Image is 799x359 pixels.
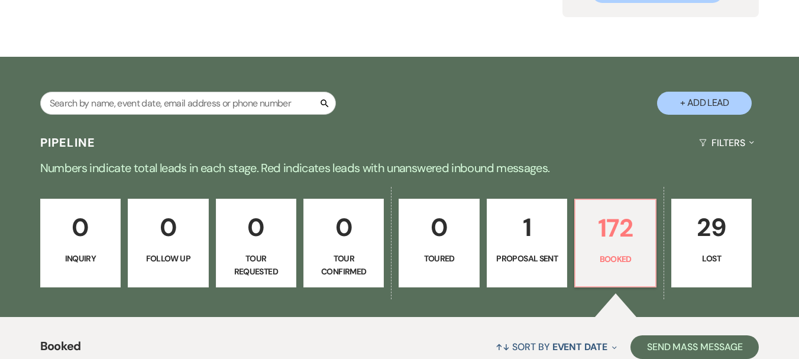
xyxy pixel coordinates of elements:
[406,252,471,265] p: Toured
[48,252,113,265] p: Inquiry
[574,199,656,287] a: 172Booked
[48,208,113,247] p: 0
[40,92,336,115] input: Search by name, event date, email address or phone number
[311,208,376,247] p: 0
[216,199,296,287] a: 0Tour Requested
[694,127,759,159] button: Filters
[135,252,200,265] p: Follow Up
[552,341,607,353] span: Event Date
[671,199,752,287] a: 29Lost
[630,335,759,359] button: Send Mass Message
[494,208,559,247] p: 1
[40,199,121,287] a: 0Inquiry
[583,208,648,248] p: 172
[303,199,384,287] a: 0Tour Confirmed
[406,208,471,247] p: 0
[224,252,289,279] p: Tour Requested
[679,208,744,247] p: 29
[496,341,510,353] span: ↑↓
[494,252,559,265] p: Proposal Sent
[224,208,289,247] p: 0
[40,134,96,151] h3: Pipeline
[135,208,200,247] p: 0
[657,92,752,115] button: + Add Lead
[679,252,744,265] p: Lost
[128,199,208,287] a: 0Follow Up
[399,199,479,287] a: 0Toured
[487,199,567,287] a: 1Proposal Sent
[311,252,376,279] p: Tour Confirmed
[583,253,648,266] p: Booked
